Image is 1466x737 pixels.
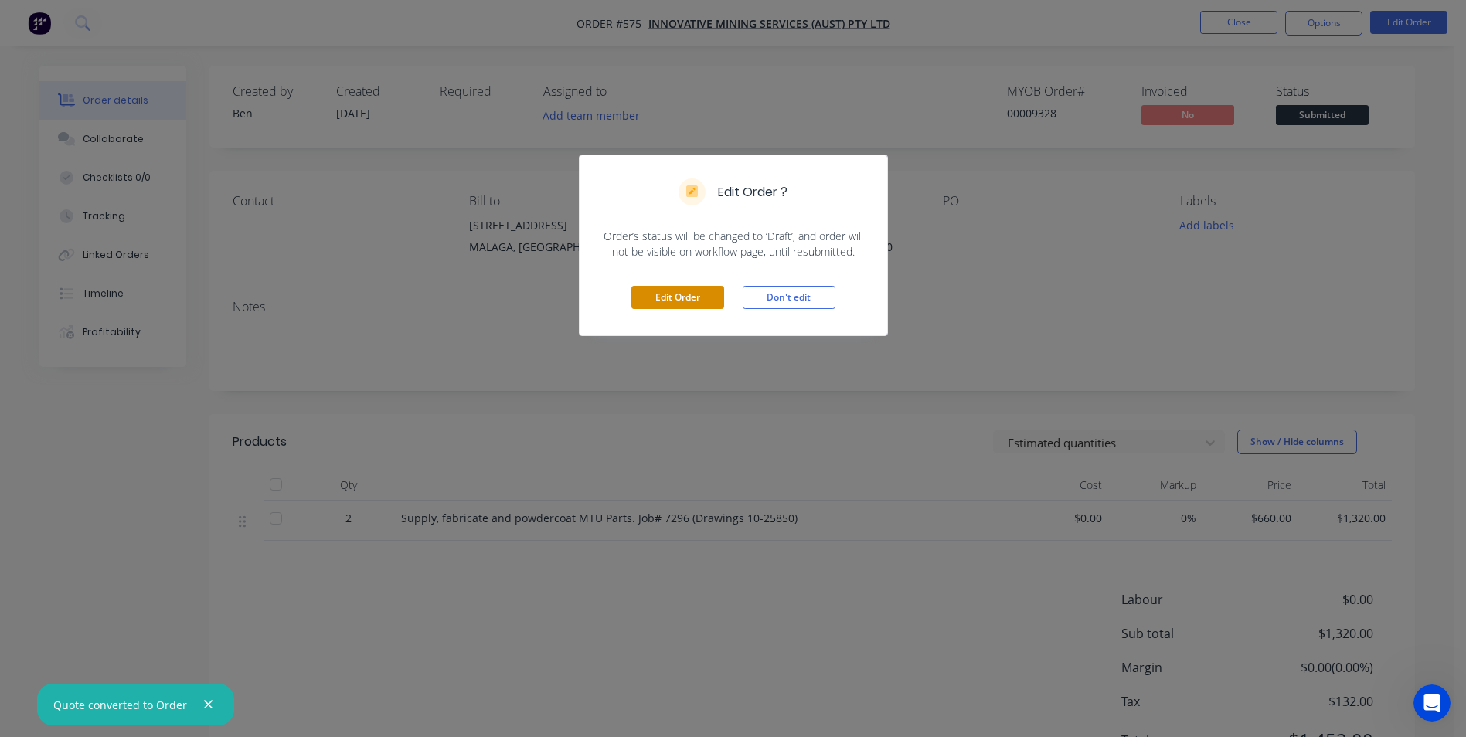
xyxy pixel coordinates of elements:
button: Don't edit [743,286,835,309]
h5: Edit Order ? [718,183,787,202]
span: Order’s status will be changed to ‘Draft’, and order will not be visible on workflow page, until ... [598,229,869,260]
button: Edit Order [631,286,724,309]
div: Quote converted to Order [53,697,187,713]
iframe: Intercom live chat [1413,684,1451,722]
